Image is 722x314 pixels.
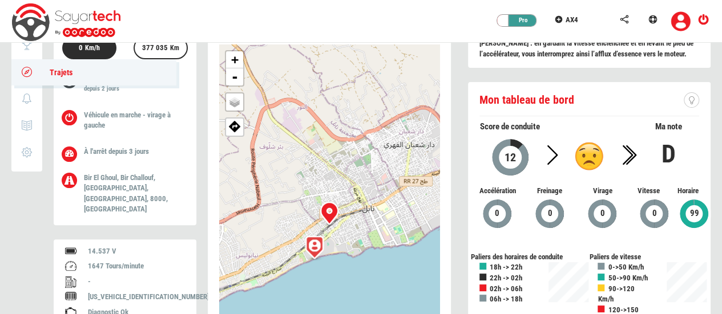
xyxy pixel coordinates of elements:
[547,207,552,220] span: 0
[589,252,708,263] div: Paliers de vitesse
[471,252,590,263] div: Paliers des horaires de conduite
[479,28,693,58] b: En pente (montée/descente), utilisez le moteur et l’inertie du véhicule pour [PERSON_NAME] : en g...
[170,43,179,53] label: Km
[490,274,522,282] b: 22h -> 02h
[479,186,515,197] span: Accélération
[84,147,107,156] span: À l'arrêt
[84,84,119,93] label: depuis 2 jours
[226,51,243,68] a: Zoom in
[598,284,634,304] b: 90->120 Km/h
[229,120,241,132] img: directions.png
[652,207,658,220] span: 0
[637,186,659,197] span: Vitesse
[689,207,699,220] span: 99
[503,15,537,26] div: Pro
[88,292,185,303] div: [US_VEHICLE_IDENTIFICATION_NUMBER]
[575,142,603,170] img: d.png
[490,263,522,271] b: 18h -> 22h
[494,207,500,220] span: 0
[38,68,72,77] span: Trajets
[600,207,606,220] span: 0
[84,110,179,131] p: Véhicule en marche - virage à gauche
[490,295,522,303] b: 06h -> 18h
[566,15,578,24] span: AX4
[88,261,185,272] div: 1647 Tours/minute
[226,93,243,111] a: Layers
[677,186,699,197] span: Horaire
[88,246,185,257] div: 14.537 V
[532,186,567,197] span: Freinage
[297,230,332,264] img: person.png
[11,59,176,85] a: Trajets
[608,274,647,282] b: 50->90 Km/h
[584,186,620,197] span: Virage
[74,38,105,60] div: 0
[226,68,243,85] a: Zoom out
[490,284,522,293] b: 02h -> 06h
[88,276,185,287] div: -
[226,119,243,132] span: Afficher ma position sur google map
[655,121,681,132] span: Ma note
[108,147,149,156] span: depuis 3 jours
[137,38,184,60] div: 377 035
[479,93,574,107] span: Mon tableau de bord
[504,150,517,164] span: 12
[608,263,643,271] b: 0->50 Km/h
[84,173,179,215] p: Bir El Ghoul, Bir Challouf, [GEOGRAPHIC_DATA], [GEOGRAPHIC_DATA], 8000, [GEOGRAPHIC_DATA]
[661,139,675,169] b: D
[85,43,100,53] label: Km/h
[480,121,540,132] span: Score de conduite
